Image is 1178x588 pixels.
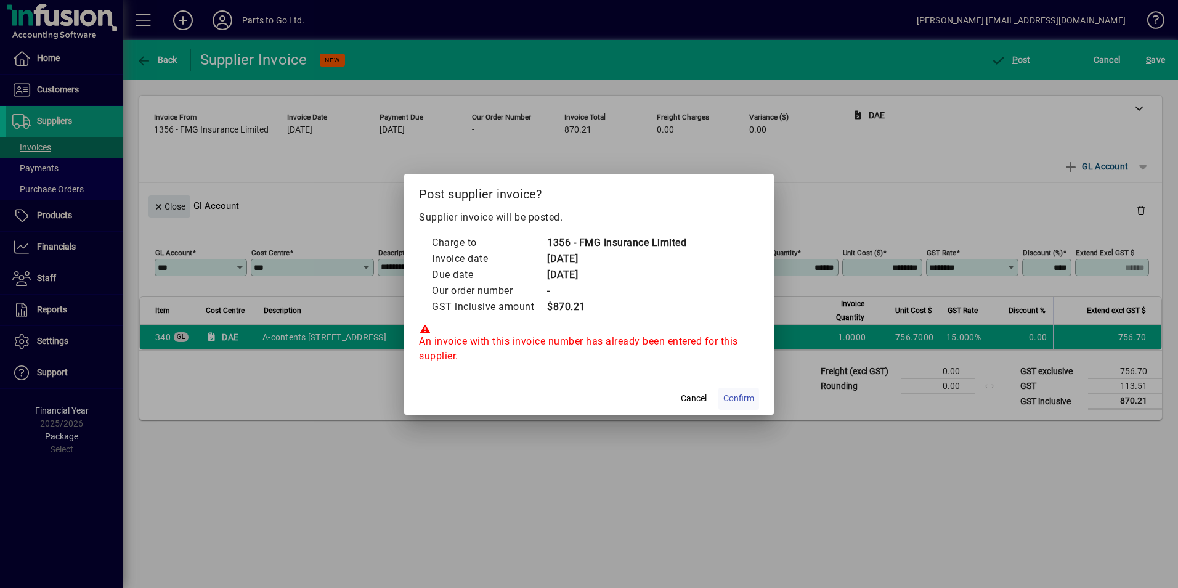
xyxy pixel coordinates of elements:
[431,267,546,283] td: Due date
[431,299,546,315] td: GST inclusive amount
[419,210,759,225] p: Supplier invoice will be posted.
[674,388,713,410] button: Cancel
[546,299,686,315] td: $870.21
[419,324,759,364] div: An invoice with this invoice number has already been entered for this supplier.
[431,283,546,299] td: Our order number
[718,388,759,410] button: Confirm
[431,235,546,251] td: Charge to
[681,392,707,405] span: Cancel
[546,235,686,251] td: 1356 - FMG Insurance Limited
[431,251,546,267] td: Invoice date
[546,267,686,283] td: [DATE]
[404,174,774,210] h2: Post supplier invoice?
[546,283,686,299] td: -
[546,251,686,267] td: [DATE]
[723,392,754,405] span: Confirm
